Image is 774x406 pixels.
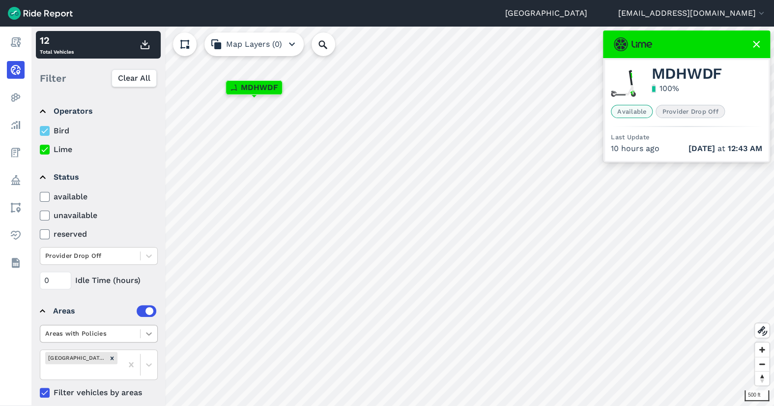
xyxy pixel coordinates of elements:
canvas: Map [31,27,774,406]
label: Bird [40,125,158,137]
div: Idle Time (hours) [40,272,158,289]
button: [EMAIL_ADDRESS][DOMAIN_NAME] [618,7,766,19]
span: 12:43 AM [728,144,762,153]
label: available [40,191,158,203]
summary: Status [40,163,156,191]
a: Fees [7,144,25,161]
button: Map Layers (0) [204,32,304,56]
input: Search Location or Vehicles [312,32,351,56]
button: Zoom out [755,357,769,371]
div: 100 % [659,83,679,94]
button: Zoom in [755,343,769,357]
a: Health [7,226,25,244]
img: Lime scooter [611,70,637,97]
div: [GEOGRAPHIC_DATA] (corral swiss cheese) Q32025 [45,352,107,364]
img: Lime [614,37,652,51]
a: Datasets [7,254,25,272]
span: Provider Drop Off [656,105,724,118]
button: Clear All [112,69,157,87]
span: MDHWDF [241,82,278,94]
summary: Operators [40,97,156,125]
a: Policy [7,171,25,189]
div: Filter [36,63,161,94]
a: Heatmaps [7,89,25,106]
label: Lime [40,144,158,156]
label: reserved [40,228,158,240]
span: [DATE] [688,144,715,153]
span: MDHWDF [651,68,722,80]
a: Realtime [7,61,25,79]
summary: Areas [40,297,156,325]
button: Reset bearing to north [755,371,769,385]
div: Areas [53,305,156,317]
span: at [688,143,762,155]
div: 12 [40,33,74,48]
span: Last Update [611,133,649,141]
label: Filter vehicles by areas [40,387,158,399]
span: Available [611,105,653,118]
a: Analyze [7,116,25,134]
div: 500 ft [745,390,769,401]
div: Total Vehicles [40,33,74,57]
a: Report [7,33,25,51]
a: Areas [7,199,25,217]
span: Clear All [118,72,150,84]
img: Ride Report [8,7,73,20]
a: [GEOGRAPHIC_DATA] [505,7,587,19]
label: unavailable [40,210,158,221]
div: Remove Grand Junction No Parking Zone (corral swiss cheese) Q32025 [107,352,117,364]
div: 10 hours ago [611,143,762,155]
